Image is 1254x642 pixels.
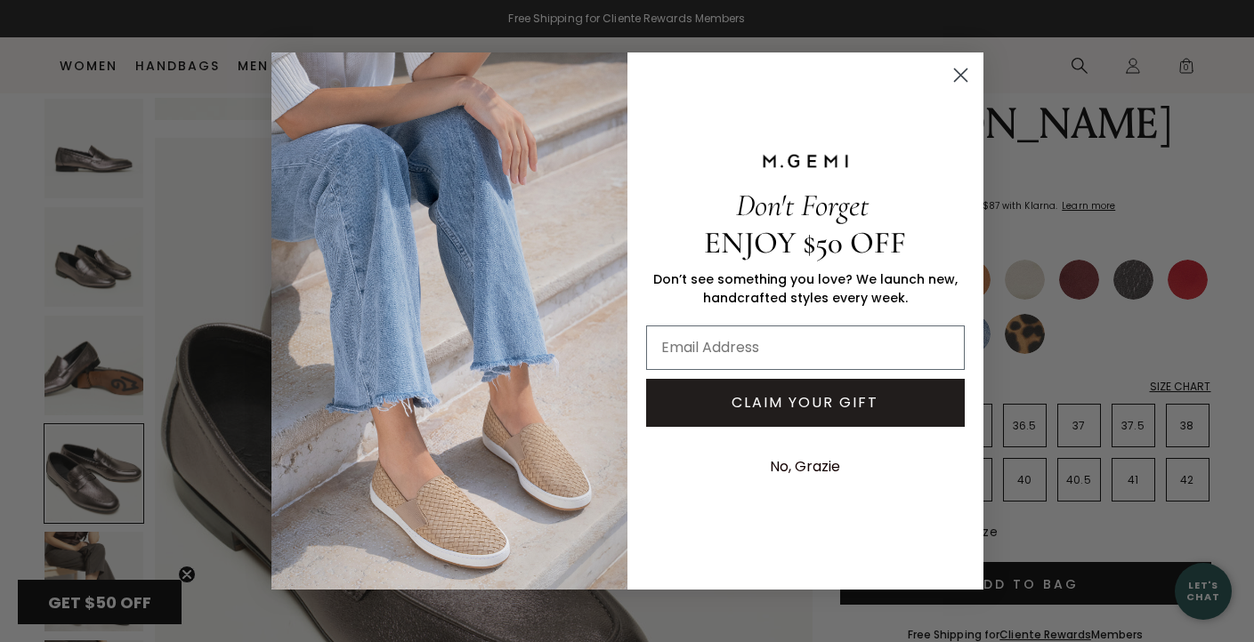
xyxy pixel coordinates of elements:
[761,153,850,169] img: M.GEMI
[653,270,958,307] span: Don’t see something you love? We launch new, handcrafted styles every week.
[945,60,976,91] button: Close dialog
[736,187,869,224] span: Don't Forget
[271,52,627,590] img: M.Gemi
[646,379,965,427] button: CLAIM YOUR GIFT
[761,445,849,489] button: No, Grazie
[646,325,965,370] input: Email Address
[704,224,906,261] span: ENJOY $50 OFF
